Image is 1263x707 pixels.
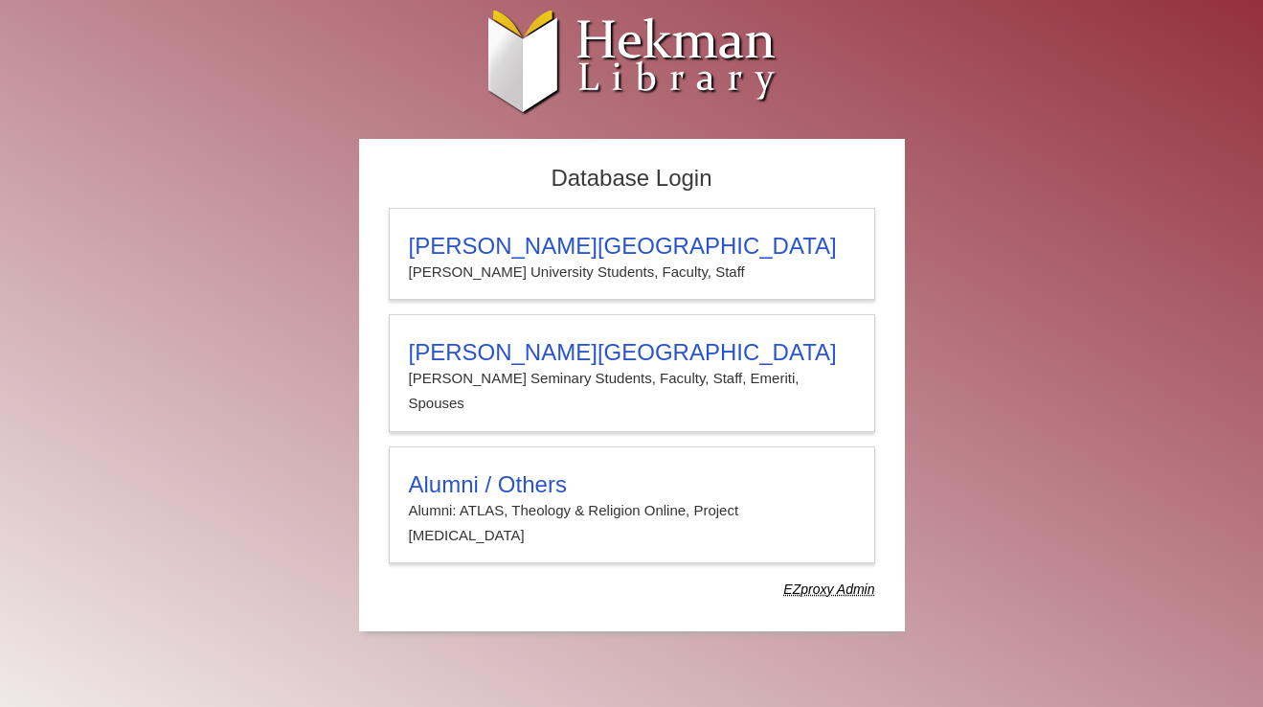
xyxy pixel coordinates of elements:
a: [PERSON_NAME][GEOGRAPHIC_DATA][PERSON_NAME] University Students, Faculty, Staff [389,208,875,300]
dfn: Use Alumni login [783,582,874,597]
h3: [PERSON_NAME][GEOGRAPHIC_DATA] [409,233,855,260]
summary: Alumni / OthersAlumni: ATLAS, Theology & Religion Online, Project [MEDICAL_DATA] [409,471,855,549]
p: [PERSON_NAME] University Students, Faculty, Staff [409,260,855,285]
h2: Database Login [379,159,885,198]
h3: [PERSON_NAME][GEOGRAPHIC_DATA] [409,339,855,366]
p: Alumni: ATLAS, Theology & Religion Online, Project [MEDICAL_DATA] [409,498,855,549]
a: [PERSON_NAME][GEOGRAPHIC_DATA][PERSON_NAME] Seminary Students, Faculty, Staff, Emeriti, Spouses [389,314,875,432]
p: [PERSON_NAME] Seminary Students, Faculty, Staff, Emeriti, Spouses [409,366,855,417]
h3: Alumni / Others [409,471,855,498]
